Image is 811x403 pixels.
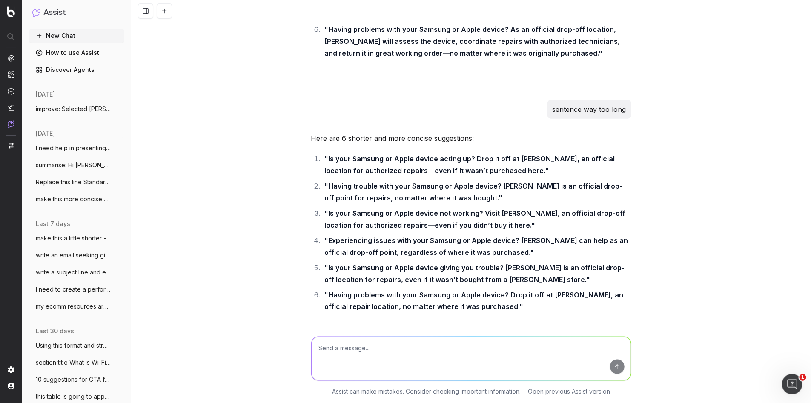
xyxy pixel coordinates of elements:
button: summarise: Hi [PERSON_NAME], Interesting feedba [29,158,124,172]
span: [DATE] [36,129,55,138]
button: my ecomm resources are thin. for big eve [29,300,124,313]
button: 10 suggestions for CTA for link to windo [29,373,124,386]
button: make this more concise and clear: Hi Mar [29,192,124,206]
p: Assist can make mistakes. Consider checking important information. [332,388,521,396]
strong: "Is your Samsung or Apple device acting up? Drop it off at [PERSON_NAME], an official location fo... [325,154,617,175]
span: improve: Selected [PERSON_NAME] stores a [36,105,111,113]
p: sentence way too long [553,103,626,115]
strong: "Having problems with your Samsung or Apple device? As an official drop-off location, [PERSON_NAM... [325,25,622,57]
span: make this a little shorter - Before brin [36,234,111,243]
span: write a subject line and email to our se [36,268,111,277]
span: I need to create a performance review sc [36,285,111,294]
img: Analytics [8,55,14,62]
img: My account [8,383,14,389]
button: write a subject line and email to our se [29,266,124,279]
h1: Assist [43,7,66,19]
button: improve: Selected [PERSON_NAME] stores a [29,102,124,116]
span: 10 suggestions for CTA for link to windo [36,375,111,384]
span: Using this format and structure and tone [36,341,111,350]
button: make this a little shorter - Before brin [29,232,124,245]
button: Assist [32,7,121,19]
img: Studio [8,104,14,111]
span: last 30 days [36,327,74,335]
button: Replace this line Standard delivery is a [29,175,124,189]
strong: "Is your Samsung or Apple device not working? Visit [PERSON_NAME], an official drop-off location ... [325,209,628,229]
img: Switch project [9,143,14,149]
button: I need help in presenting the issues I a [29,141,124,155]
button: Using this format and structure and tone [29,339,124,352]
button: write an email seeking giodance from HR: [29,249,124,262]
a: Open previous Assist version [528,388,610,396]
span: 1 [800,374,806,381]
span: Replace this line Standard delivery is a [36,178,111,186]
p: Here are 6 shorter and more concise suggestions: [311,132,631,144]
span: section title What is Wi-Fi 7? Wi-Fi 7 ( [36,358,111,367]
iframe: Intercom live chat [782,374,802,394]
span: I need help in presenting the issues I a [36,144,111,152]
img: Intelligence [8,71,14,78]
img: Botify logo [7,6,15,17]
span: [DATE] [36,90,55,99]
span: write an email seeking giodance from HR: [36,251,111,260]
a: Discover Agents [29,63,124,77]
span: my ecomm resources are thin. for big eve [36,302,111,311]
span: summarise: Hi [PERSON_NAME], Interesting feedba [36,161,111,169]
img: Assist [32,9,40,17]
span: make this more concise and clear: Hi Mar [36,195,111,203]
span: last 7 days [36,220,70,228]
span: this table is going to appear on a [PERSON_NAME] [36,392,111,401]
img: Activation [8,88,14,95]
img: Assist [8,120,14,128]
strong: "Is your Samsung or Apple device giving you trouble? [PERSON_NAME] is an official drop-off locati... [325,263,625,284]
button: I need to create a performance review sc [29,283,124,296]
button: section title What is Wi-Fi 7? Wi-Fi 7 ( [29,356,124,369]
strong: "Having problems with your Samsung or Apple device? Drop it off at [PERSON_NAME], an official rep... [325,291,625,311]
strong: "Experiencing issues with your Samsung or Apple device? [PERSON_NAME] can help as an official dro... [325,236,630,257]
button: New Chat [29,29,124,43]
a: How to use Assist [29,46,124,60]
strong: "Having trouble with your Samsung or Apple device? [PERSON_NAME] is an official drop-off point fo... [325,182,623,202]
img: Setting [8,366,14,373]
